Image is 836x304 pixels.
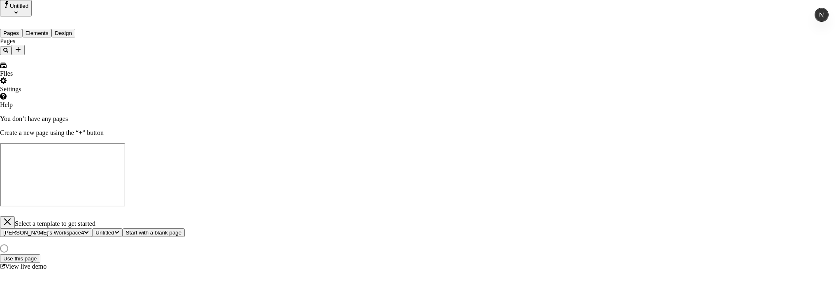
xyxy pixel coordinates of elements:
[3,255,37,262] span: Use this page
[92,228,122,237] button: Untitled
[123,228,185,237] button: Start with a blank page
[95,230,114,236] span: Untitled
[15,220,95,227] span: Select a template to get started
[3,230,84,236] span: [PERSON_NAME]'s Workspace4
[5,263,46,270] span: View live demo
[126,230,182,236] span: Start with a blank page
